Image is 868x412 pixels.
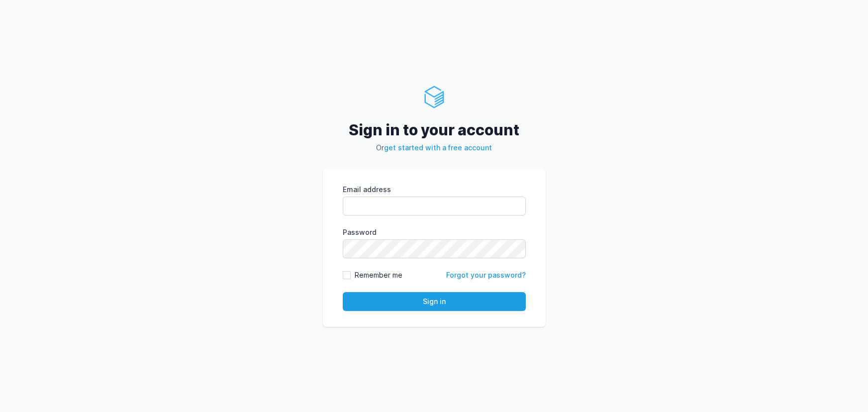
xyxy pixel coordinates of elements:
label: Email address [343,185,526,195]
label: Remember me [355,270,402,280]
label: Password [343,227,526,237]
p: Or [323,143,546,153]
button: Sign in [343,292,526,311]
h2: Sign in to your account [323,121,546,139]
a: get started with a free account [384,143,492,152]
img: ServerAuth [422,85,446,109]
a: Forgot your password? [446,271,526,279]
